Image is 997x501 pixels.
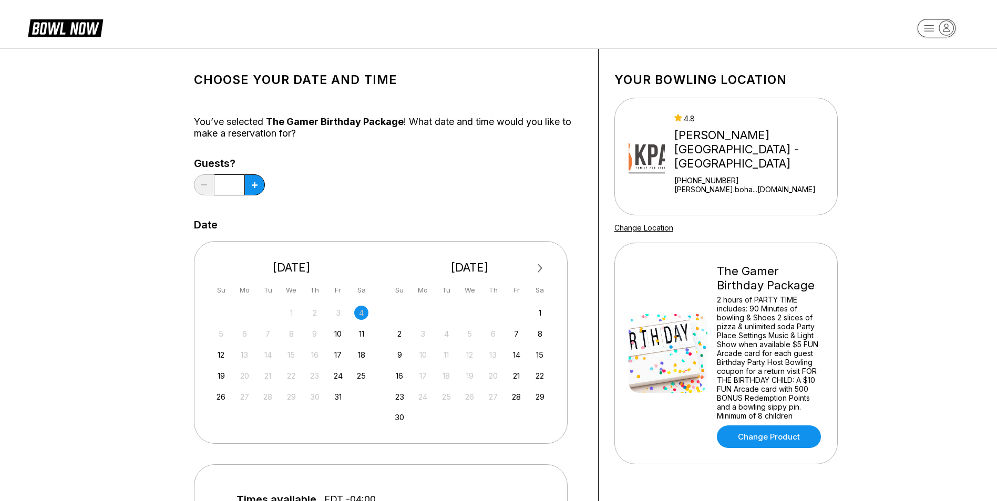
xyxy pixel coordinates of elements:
div: month 2025-11 [391,305,549,425]
div: Not available Saturday, October 4th, 2025 [354,306,368,320]
div: Choose Saturday, October 18th, 2025 [354,348,368,362]
div: Not available Wednesday, October 15th, 2025 [284,348,299,362]
div: Not available Tuesday, November 4th, 2025 [439,327,454,341]
div: Choose Sunday, October 19th, 2025 [214,369,228,383]
div: Not available Thursday, November 27th, 2025 [486,390,500,404]
div: 4.8 [674,114,832,123]
div: Not available Thursday, October 16th, 2025 [307,348,322,362]
div: Not available Monday, November 24th, 2025 [416,390,430,404]
div: Tu [439,283,454,297]
div: Not available Monday, October 20th, 2025 [238,369,252,383]
h1: Your bowling location [614,72,838,87]
div: Not available Monday, November 3rd, 2025 [416,327,430,341]
div: Fr [331,283,345,297]
div: Not available Monday, November 10th, 2025 [416,348,430,362]
div: You’ve selected ! What date and time would you like to make a reservation for? [194,116,582,139]
div: Su [214,283,228,297]
img: Kingpin's Alley - South Glens Falls [629,117,665,196]
div: Choose Sunday, November 23rd, 2025 [393,390,407,404]
div: Tu [261,283,275,297]
div: Not available Wednesday, October 29th, 2025 [284,390,299,404]
div: Not available Thursday, November 6th, 2025 [486,327,500,341]
div: Not available Thursday, October 2nd, 2025 [307,306,322,320]
div: Choose Sunday, November 2nd, 2025 [393,327,407,341]
div: Not available Tuesday, November 25th, 2025 [439,390,454,404]
div: The Gamer Birthday Package [717,264,824,293]
label: Date [194,219,218,231]
div: Not available Monday, October 27th, 2025 [238,390,252,404]
div: [DATE] [210,260,373,275]
div: Not available Wednesday, October 8th, 2025 [284,327,299,341]
div: Th [486,283,500,297]
div: Not available Thursday, October 30th, 2025 [307,390,322,404]
div: 2 hours of PARTY TIME includes: 90 Minutes of bowling & Shoes 2 slices of pizza & unlimited soda ... [717,295,824,420]
div: Not available Wednesday, November 26th, 2025 [462,390,477,404]
div: We [284,283,299,297]
label: Guests? [194,158,265,169]
div: Not available Friday, October 3rd, 2025 [331,306,345,320]
div: Choose Friday, October 24th, 2025 [331,369,345,383]
div: Not available Wednesday, October 22nd, 2025 [284,369,299,383]
div: Not available Tuesday, October 7th, 2025 [261,327,275,341]
div: Choose Friday, November 14th, 2025 [509,348,523,362]
div: Choose Friday, October 17th, 2025 [331,348,345,362]
h1: Choose your Date and time [194,72,582,87]
div: Mo [238,283,252,297]
div: Choose Saturday, November 15th, 2025 [533,348,547,362]
div: Choose Saturday, November 1st, 2025 [533,306,547,320]
img: The Gamer Birthday Package [629,314,707,393]
div: Choose Sunday, October 26th, 2025 [214,390,228,404]
div: Choose Friday, November 7th, 2025 [509,327,523,341]
div: [PERSON_NAME][GEOGRAPHIC_DATA] - [GEOGRAPHIC_DATA] [674,128,832,171]
div: [PHONE_NUMBER] [674,176,832,185]
span: The Gamer Birthday Package [266,116,404,127]
div: Choose Sunday, November 30th, 2025 [393,410,407,424]
div: Choose Sunday, November 9th, 2025 [393,348,407,362]
div: Not available Tuesday, October 28th, 2025 [261,390,275,404]
div: Su [393,283,407,297]
div: Not available Monday, November 17th, 2025 [416,369,430,383]
div: Not available Wednesday, November 5th, 2025 [462,327,477,341]
div: Th [307,283,322,297]
div: Choose Saturday, November 29th, 2025 [533,390,547,404]
div: Not available Thursday, October 23rd, 2025 [307,369,322,383]
div: Not available Wednesday, November 19th, 2025 [462,369,477,383]
div: Not available Tuesday, November 11th, 2025 [439,348,454,362]
div: Choose Sunday, November 16th, 2025 [393,369,407,383]
div: Sa [354,283,368,297]
div: Choose Friday, November 21st, 2025 [509,369,523,383]
div: Choose Saturday, November 8th, 2025 [533,327,547,341]
div: [DATE] [388,260,551,275]
div: Choose Saturday, November 22nd, 2025 [533,369,547,383]
div: Choose Saturday, October 11th, 2025 [354,327,368,341]
div: Choose Friday, November 28th, 2025 [509,390,523,404]
a: [PERSON_NAME].boha...[DOMAIN_NAME] [674,185,832,194]
div: Not available Tuesday, November 18th, 2025 [439,369,454,383]
div: Not available Wednesday, October 1st, 2025 [284,306,299,320]
div: Choose Friday, October 31st, 2025 [331,390,345,404]
a: Change Product [717,425,821,448]
button: Next Month [532,260,549,277]
div: Choose Sunday, October 12th, 2025 [214,348,228,362]
div: Not available Tuesday, October 21st, 2025 [261,369,275,383]
div: Choose Saturday, October 25th, 2025 [354,369,368,383]
div: Not available Monday, October 6th, 2025 [238,327,252,341]
div: Not available Sunday, October 5th, 2025 [214,327,228,341]
div: Not available Thursday, October 9th, 2025 [307,327,322,341]
div: Sa [533,283,547,297]
div: Not available Wednesday, November 12th, 2025 [462,348,477,362]
div: Not available Thursday, November 13th, 2025 [486,348,500,362]
a: Change Location [614,223,673,232]
div: month 2025-10 [213,305,371,404]
div: Not available Tuesday, October 14th, 2025 [261,348,275,362]
div: Choose Friday, October 10th, 2025 [331,327,345,341]
div: Not available Monday, October 13th, 2025 [238,348,252,362]
div: Not available Thursday, November 20th, 2025 [486,369,500,383]
div: Fr [509,283,523,297]
div: Mo [416,283,430,297]
div: We [462,283,477,297]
